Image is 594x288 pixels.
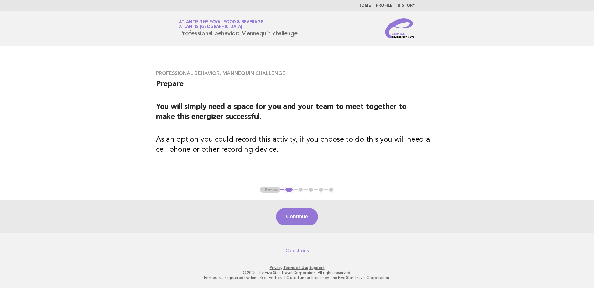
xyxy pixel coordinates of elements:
img: Service Energizers [385,18,415,38]
h2: Prepare [156,79,438,94]
a: Home [358,4,371,8]
p: Forbes is a registered trademark of Forbes LLC used under license by The Five Star Travel Corpora... [105,275,489,280]
button: Continue [276,208,318,225]
a: History [398,4,415,8]
span: Atlantis [GEOGRAPHIC_DATA] [179,25,242,29]
a: Privacy [270,265,282,270]
a: Profile [376,4,393,8]
h3: Professional behavior: Mannequin challenge [156,70,438,77]
a: Questions [285,248,309,254]
a: Atlantis the Royal Food & BeverageAtlantis [GEOGRAPHIC_DATA] [179,20,263,29]
a: Terms of Use [283,265,308,270]
a: Support [309,265,325,270]
button: 1 [284,187,294,193]
h2: You will simply need a space for you and your team to meet together to make this energizer succes... [156,102,438,127]
h3: As an option you could record this activity, if you choose to do this you will need a cell phone ... [156,135,438,155]
h1: Professional behavior: Mannequin challenge [179,20,298,37]
p: © 2025 The Five Star Travel Corporation. All rights reserved. [105,270,489,275]
p: · · [105,265,489,270]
